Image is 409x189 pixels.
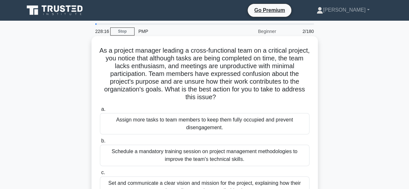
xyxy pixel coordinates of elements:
div: PMP [135,25,223,38]
a: [PERSON_NAME] [301,4,385,16]
div: Assign more tasks to team members to keep them fully occupied and prevent disengagement. [100,113,309,134]
div: 228:16 [91,25,110,38]
div: 2/180 [280,25,318,38]
a: Stop [110,27,135,36]
span: b. [101,138,105,143]
span: a. [101,106,105,112]
h5: As a project manager leading a cross-functional team on a critical project, you notice that altho... [99,47,310,101]
span: c. [101,170,105,175]
div: Schedule a mandatory training session on project management methodologies to improve the team's t... [100,145,309,166]
a: Go Premium [250,6,289,14]
div: Beginner [223,25,280,38]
